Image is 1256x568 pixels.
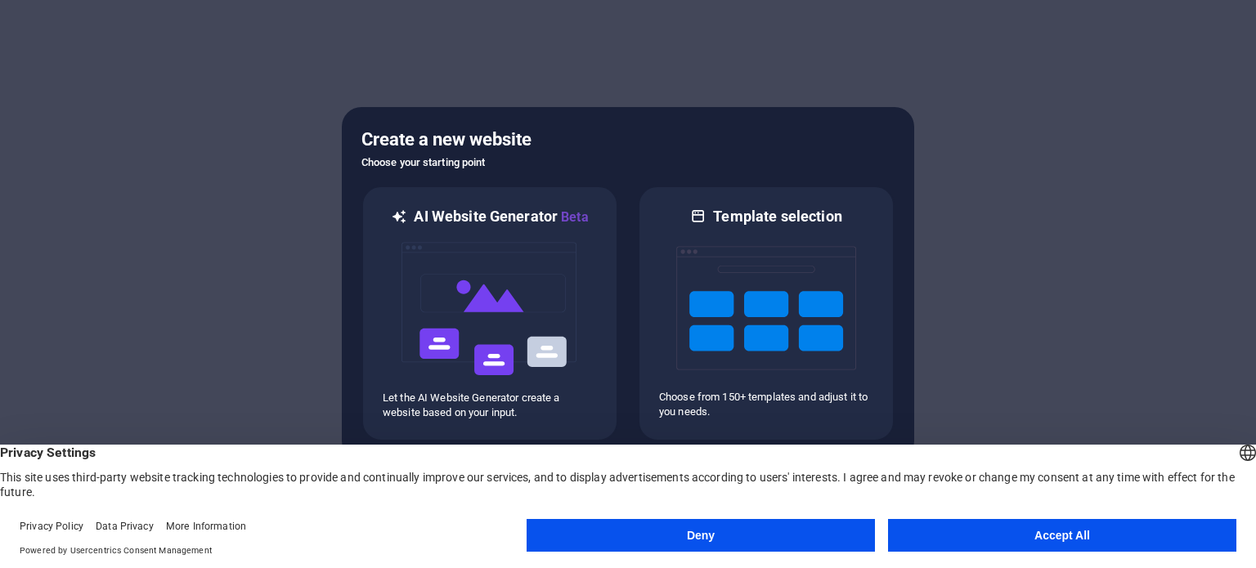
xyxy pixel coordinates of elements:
div: Template selectionChoose from 150+ templates and adjust it to you needs. [638,186,895,441]
h6: Template selection [713,207,841,226]
h6: AI Website Generator [414,207,588,227]
p: Choose from 150+ templates and adjust it to you needs. [659,390,873,419]
img: ai [400,227,580,391]
p: Let the AI Website Generator create a website based on your input. [383,391,597,420]
span: Beta [558,209,589,225]
div: AI Website GeneratorBetaaiLet the AI Website Generator create a website based on your input. [361,186,618,441]
h5: Create a new website [361,127,895,153]
h6: Choose your starting point [361,153,895,172]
